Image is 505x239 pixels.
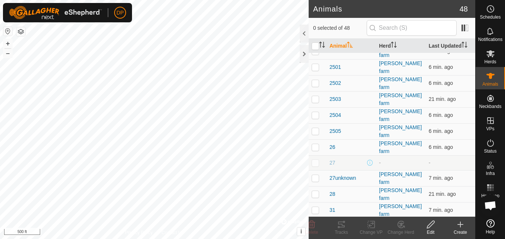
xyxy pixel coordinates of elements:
span: 28 [329,190,335,198]
div: [PERSON_NAME] farm [379,108,422,123]
th: Herd [376,39,425,53]
div: [PERSON_NAME] farm [379,140,422,155]
div: [PERSON_NAME] farm [379,92,422,107]
span: Herds [484,60,496,64]
span: Infra [486,171,495,176]
button: + [3,39,12,48]
div: [PERSON_NAME] farm [379,187,422,202]
span: 2505 [329,127,341,135]
div: Edit [416,229,446,236]
p-sorticon: Activate to sort [347,43,353,49]
button: Map Layers [16,27,25,36]
div: Change VP [356,229,386,236]
div: [PERSON_NAME] farm [379,203,422,218]
p-sorticon: Activate to sort [391,43,397,49]
span: 31 [329,206,335,214]
span: 2503 [329,95,341,103]
span: 2501 [329,63,341,71]
span: Oct 13, 2025, 8:53 AM [429,128,453,134]
a: Help [476,216,505,237]
span: Help [486,230,495,234]
th: Animal [327,39,376,53]
span: Oct 13, 2025, 8:53 AM [429,144,453,150]
div: - [379,159,422,167]
span: Oct 13, 2025, 8:53 AM [429,175,453,181]
button: Reset Map [3,27,12,36]
span: Oct 13, 2025, 8:53 AM [429,80,453,86]
span: Animals [482,82,498,86]
a: Contact Us [162,229,184,236]
div: [PERSON_NAME] farm [379,76,422,91]
span: Schedules [480,15,501,19]
span: Heatmap [481,194,499,198]
span: 2502 [329,79,341,87]
div: Change Herd [386,229,416,236]
span: Oct 13, 2025, 8:53 AM [429,112,453,118]
span: 48 [460,3,468,15]
span: Neckbands [479,104,501,109]
h2: Animals [313,4,460,13]
span: 27 [329,159,335,167]
div: Open chat [479,194,502,217]
span: Notifications [478,37,502,42]
div: [PERSON_NAME] farm [379,171,422,186]
span: Status [484,149,496,153]
div: Tracks [327,229,356,236]
div: [PERSON_NAME] farm [379,124,422,139]
span: 26 [329,143,335,151]
span: - [429,160,431,166]
span: DP [116,9,123,17]
p-sorticon: Activate to sort [319,43,325,49]
span: Oct 13, 2025, 8:53 AM [429,207,453,213]
th: Last Updated [426,39,475,53]
div: [PERSON_NAME] farm [379,60,422,75]
span: VPs [486,127,494,131]
p-sorticon: Activate to sort [461,43,467,49]
span: 0 selected of 48 [313,24,367,32]
span: 27unknown [329,174,356,182]
span: Delete [305,230,318,235]
div: Create [446,229,475,236]
button: – [3,49,12,58]
span: Oct 13, 2025, 8:38 AM [429,191,456,197]
span: 2504 [329,111,341,119]
span: Oct 13, 2025, 8:38 AM [429,96,456,102]
span: i [300,228,302,235]
img: Gallagher Logo [9,6,102,19]
a: Privacy Policy [125,229,153,236]
button: i [297,227,305,236]
input: Search (S) [367,20,457,36]
span: Oct 13, 2025, 8:53 AM [429,64,453,70]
